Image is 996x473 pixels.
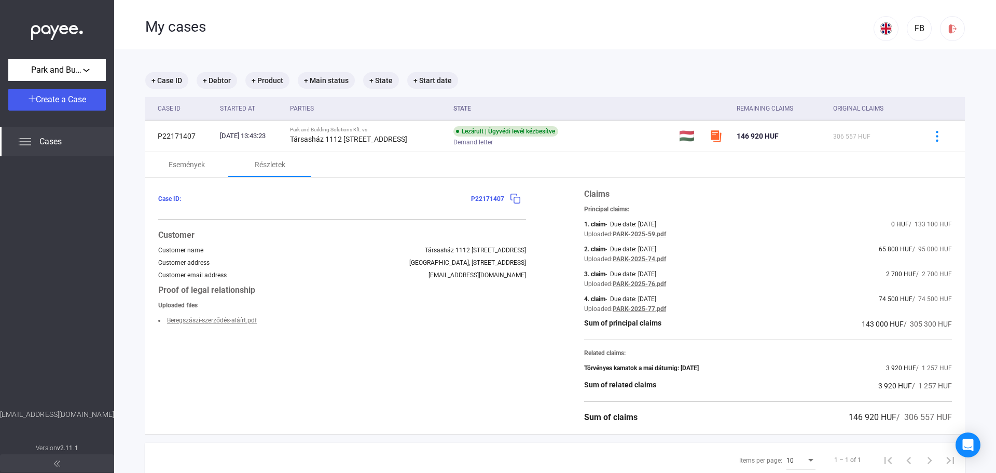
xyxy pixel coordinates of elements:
[878,450,898,470] button: First page
[926,125,948,147] button: more-blue
[833,133,870,140] span: 306 557 HUF
[290,135,407,143] strong: Társasház 1112 [STREET_ADDRESS]
[245,72,289,89] mat-chip: + Product
[409,259,526,266] div: [GEOGRAPHIC_DATA], [STREET_ADDRESS]
[584,188,952,200] div: Claims
[880,22,892,35] img: EN
[169,158,205,171] div: Események
[584,411,638,424] div: Sum of claims
[910,22,928,35] div: FB
[290,102,445,115] div: Parties
[613,255,666,263] a: PARK-2025-74.pdf
[786,454,815,466] mat-select: Items per page:
[874,16,898,41] button: EN
[932,131,943,142] img: more-blue
[158,102,181,115] div: Case ID
[54,461,60,467] img: arrow-double-left-grey.svg
[912,382,952,390] span: / 1 257 HUF
[613,305,666,313] a: PARK-2025-77.pdf
[425,247,526,254] div: Társasház 1112 [STREET_ADDRESS]
[158,284,526,296] div: Proof of legal relationship
[584,255,613,263] div: Uploaded:
[605,295,656,303] div: - Due date: [DATE]
[907,16,932,41] button: FB
[584,280,613,288] div: Uploaded:
[909,221,952,228] span: / 133 100 HUF
[167,317,257,324] a: Beregszászi-szerződés-aláírt.pdf
[363,72,399,89] mat-chip: + State
[886,271,916,278] span: 2 700 HUF
[956,433,980,457] div: Open Intercom Messenger
[605,246,656,253] div: - Due date: [DATE]
[290,127,445,133] div: Park and Building Solutions Kft. vs
[849,412,896,422] span: 146 920 HUF
[584,246,605,253] div: 2. claim
[940,450,961,470] button: Last page
[504,188,526,210] button: copy-blue
[912,246,952,253] span: / 95 000 HUF
[898,450,919,470] button: Previous page
[158,259,210,266] div: Customer address
[613,280,666,288] a: PARK-2025-76.pdf
[584,221,605,228] div: 1. claim
[879,295,912,303] span: 74 500 HUF
[255,158,285,171] div: Részletek
[584,271,605,278] div: 3. claim
[584,305,613,313] div: Uploaded:
[145,120,216,152] td: P22171407
[197,72,237,89] mat-chip: + Debtor
[710,130,722,142] img: szamlazzhu-mini
[834,454,861,466] div: 1 – 1 of 1
[145,72,188,89] mat-chip: + Case ID
[220,102,282,115] div: Started at
[919,450,940,470] button: Next page
[471,195,504,202] span: P22171407
[947,23,958,34] img: logout-red
[584,380,656,392] div: Sum of related claims
[904,320,952,328] span: / 305 300 HUF
[862,320,904,328] span: 143 000 HUF
[453,136,493,148] span: Demand letter
[158,195,181,202] span: Case ID:
[31,19,83,40] img: white-payee-white-dot.svg
[675,120,706,152] td: 🇭🇺
[916,364,952,372] span: / 1 257 HUF
[145,18,874,36] div: My cases
[737,102,825,115] div: Remaining Claims
[36,94,86,104] span: Create a Case
[912,295,952,303] span: / 74 500 HUF
[891,221,909,228] span: 0 HUF
[29,95,36,102] img: plus-white.svg
[510,193,521,204] img: copy-blue
[739,454,782,467] div: Items per page:
[453,126,558,137] div: Lezárult | Ügyvédi levél kézbesítve
[584,231,613,238] div: Uploaded:
[298,72,355,89] mat-chip: + Main status
[786,457,794,464] span: 10
[916,271,952,278] span: / 2 700 HUF
[428,272,526,279] div: [EMAIL_ADDRESS][DOMAIN_NAME]
[584,349,952,357] div: Related claims:
[886,364,916,372] span: 3 920 HUF
[584,206,952,213] div: Principal claims:
[878,382,912,390] span: 3 920 HUF
[940,16,965,41] button: logout-red
[737,102,793,115] div: Remaining Claims
[31,64,83,76] span: Park and Building Solutions Kft.
[8,59,106,81] button: Park and Building Solutions Kft.
[158,102,212,115] div: Case ID
[158,302,526,309] div: Uploaded files
[8,89,106,111] button: Create a Case
[57,444,78,452] strong: v2.11.1
[158,272,227,279] div: Customer email address
[290,102,314,115] div: Parties
[613,231,666,238] a: PARK-2025-59.pdf
[39,136,62,148] span: Cases
[449,97,675,120] th: State
[833,102,913,115] div: Original Claims
[220,102,255,115] div: Started at
[584,295,605,303] div: 4. claim
[584,318,661,330] div: Sum of principal claims
[605,221,656,228] div: - Due date: [DATE]
[605,271,656,278] div: - Due date: [DATE]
